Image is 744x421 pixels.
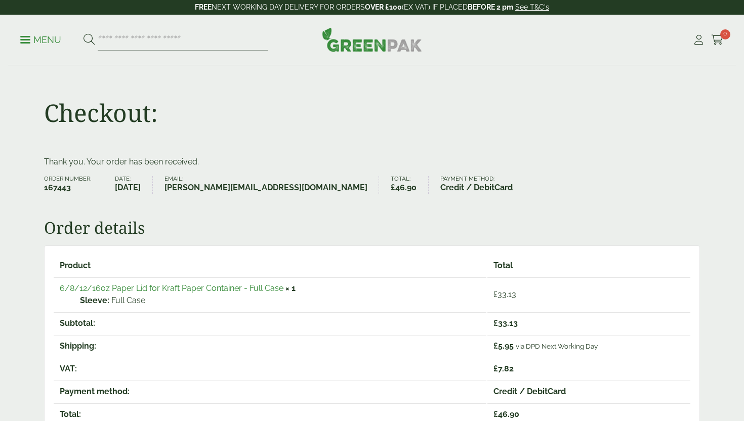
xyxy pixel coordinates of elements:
p: Thank you. Your order has been received. [44,156,700,168]
span: £ [493,341,498,351]
span: 5.95 [493,341,514,351]
span: 0 [720,29,730,39]
strong: × 1 [285,283,296,293]
span: 46.90 [493,409,519,419]
strong: OVER £100 [365,3,402,11]
li: Total: [391,176,429,194]
h2: Order details [44,218,700,237]
strong: Credit / DebitCard [440,182,513,194]
li: Payment method: [440,176,524,194]
a: Menu [20,34,61,44]
td: Credit / DebitCard [487,381,690,402]
p: Full Case [80,294,480,307]
strong: Sleeve: [80,294,109,307]
span: £ [493,364,498,373]
li: Date: [115,176,153,194]
img: GreenPak Supplies [322,27,422,52]
th: Subtotal: [54,312,486,334]
span: 33.13 [493,318,518,328]
span: £ [493,409,498,419]
th: Shipping: [54,335,486,357]
th: Product [54,255,486,276]
bdi: 46.90 [391,183,417,192]
strong: FREE [195,3,212,11]
i: Cart [711,35,724,45]
a: 6/8/12/16oz Paper Lid for Kraft Paper Container - Full Case [60,283,283,293]
span: £ [493,289,498,299]
strong: BEFORE 2 pm [468,3,513,11]
a: See T&C's [515,3,549,11]
li: Email: [164,176,380,194]
i: My Account [692,35,705,45]
small: via DPD Next Working Day [516,342,598,350]
strong: [DATE] [115,182,141,194]
span: 7.82 [493,364,514,373]
strong: 167443 [44,182,91,194]
strong: [PERSON_NAME][EMAIL_ADDRESS][DOMAIN_NAME] [164,182,367,194]
h1: Checkout: [44,98,158,128]
bdi: 33.13 [493,289,516,299]
span: £ [493,318,498,328]
th: Payment method: [54,381,486,402]
th: VAT: [54,358,486,380]
li: Order number: [44,176,103,194]
span: £ [391,183,395,192]
th: Total [487,255,690,276]
p: Menu [20,34,61,46]
a: 0 [711,32,724,48]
